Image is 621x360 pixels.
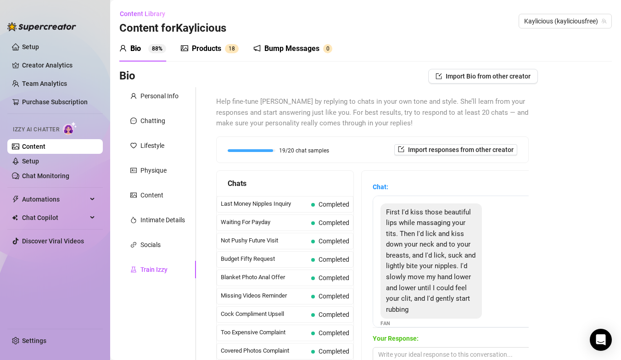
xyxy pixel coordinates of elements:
div: Personal Info [140,91,179,101]
div: Physique [140,165,167,175]
span: Budget Fifty Request [221,254,308,264]
span: 19/20 chat samples [279,148,329,153]
a: Setup [22,43,39,51]
span: Waiting For Payday [221,218,308,227]
span: user [119,45,127,52]
div: Bio [130,43,141,54]
a: Settings [22,337,46,344]
div: Products [192,43,221,54]
img: Chat Copilot [12,214,18,221]
strong: Chat: [373,183,388,191]
a: Creator Analytics [22,58,95,73]
span: notification [253,45,261,52]
div: Chatting [140,116,165,126]
div: Open Intercom Messenger [590,329,612,351]
span: Completed [319,274,349,281]
span: Content Library [120,10,165,17]
button: Import responses from other creator [394,144,517,155]
a: Discover Viral Videos [22,237,84,245]
span: fire [130,217,137,223]
span: Completed [319,219,349,226]
div: Lifestyle [140,141,164,151]
span: Import Bio from other creator [446,73,531,80]
span: Last Money Nipples Inquiry [221,199,308,208]
span: Blanket Photo Anal Offer [221,273,308,282]
span: idcard [130,167,137,174]
button: Content Library [119,6,173,21]
span: heart [130,142,137,149]
span: team [601,18,607,24]
span: Kaylicious (kayliciousfree) [524,14,606,28]
span: Completed [319,292,349,300]
a: Content [22,143,45,150]
sup: 88% [148,44,166,53]
div: Train Izzy [140,264,168,275]
span: Chat Copilot [22,210,87,225]
span: thunderbolt [12,196,19,203]
span: import [436,73,442,79]
span: Izzy AI Chatter [13,125,59,134]
span: Chats [228,178,246,189]
a: Purchase Subscription [22,98,88,106]
span: picture [130,192,137,198]
span: link [130,242,137,248]
div: Socials [140,240,161,250]
span: import [398,146,404,152]
a: Team Analytics [22,80,67,87]
strong: Your Response: [373,335,419,342]
span: 1 [229,45,232,52]
sup: 18 [225,44,239,53]
span: Missing Videos Reminder [221,291,308,300]
div: Content [140,190,163,200]
span: Help fine-tune [PERSON_NAME] by replying to chats in your own tone and style. She’ll learn from y... [216,96,529,129]
span: user [130,93,137,99]
img: AI Chatter [63,122,77,135]
div: Intimate Details [140,215,185,225]
span: First I'd kiss those beautiful lips while massaging your tits. Then I'd lick and kiss down your n... [386,208,476,314]
span: Not Pushy Future Visit [221,236,308,245]
span: Cock Compliment Upsell [221,309,308,319]
span: 8 [232,45,235,52]
span: Fan [380,320,391,327]
span: Too Expensive Complaint [221,328,308,337]
span: Completed [319,237,349,245]
span: Automations [22,192,87,207]
div: Bump Messages [264,43,319,54]
h3: Content for Kaylicious [119,21,226,36]
span: Completed [319,256,349,263]
h3: Bio [119,69,135,84]
sup: 0 [323,44,332,53]
span: Completed [319,348,349,355]
a: Setup [22,157,39,165]
span: picture [181,45,188,52]
span: Completed [319,201,349,208]
span: message [130,118,137,124]
span: Import responses from other creator [408,146,514,153]
button: Import Bio from other creator [428,69,538,84]
span: Completed [319,311,349,318]
img: logo-BBDzfeDw.svg [7,22,76,31]
span: experiment [130,266,137,273]
span: Covered Photos Complaint [221,346,308,355]
a: Chat Monitoring [22,172,69,180]
span: Completed [319,329,349,337]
